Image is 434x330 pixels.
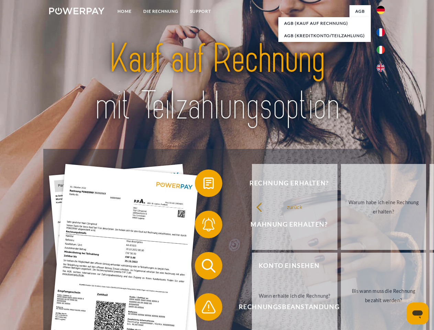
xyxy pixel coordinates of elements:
img: fr [377,28,385,36]
img: de [377,6,385,14]
div: Bis wann muss die Rechnung bezahlt werden? [345,286,422,305]
div: zurück [256,202,333,211]
a: DIE RECHNUNG [137,5,184,18]
a: Home [112,5,137,18]
a: agb [349,5,371,18]
img: qb_bell.svg [200,216,217,233]
button: Mahnung erhalten? [195,211,374,238]
div: Wann erhalte ich die Rechnung? [256,291,333,300]
button: Konto einsehen [195,252,374,279]
div: Warum habe ich eine Rechnung erhalten? [345,198,422,216]
img: qb_bill.svg [200,175,217,192]
a: SUPPORT [184,5,217,18]
img: qb_search.svg [200,257,217,274]
button: Rechnung erhalten? [195,169,374,197]
img: title-powerpay_de.svg [66,33,368,132]
img: en [377,64,385,72]
a: AGB (Kauf auf Rechnung) [278,17,371,30]
img: qb_warning.svg [200,298,217,316]
img: it [377,46,385,54]
a: AGB (Kreditkonto/Teilzahlung) [278,30,371,42]
button: Rechnungsbeanstandung [195,293,374,321]
iframe: Schaltfläche zum Öffnen des Messaging-Fensters [407,302,429,324]
img: logo-powerpay-white.svg [49,8,104,14]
